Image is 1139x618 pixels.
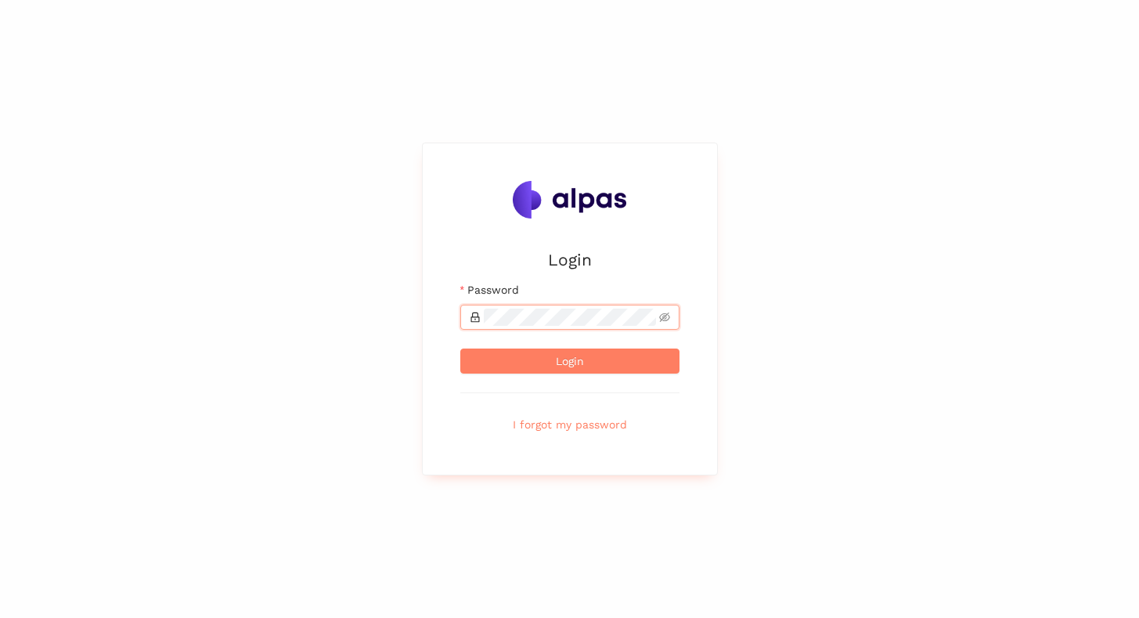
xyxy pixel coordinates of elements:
[484,309,656,326] input: Password
[470,312,481,323] span: lock
[556,352,584,370] span: Login
[659,312,670,323] span: eye-invisible
[513,416,627,433] span: I forgot my password
[460,247,679,273] h2: Login
[513,181,627,219] img: Alpas.ai Logo
[460,412,679,437] button: I forgot my password
[460,349,679,374] button: Login
[460,281,519,298] label: Password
